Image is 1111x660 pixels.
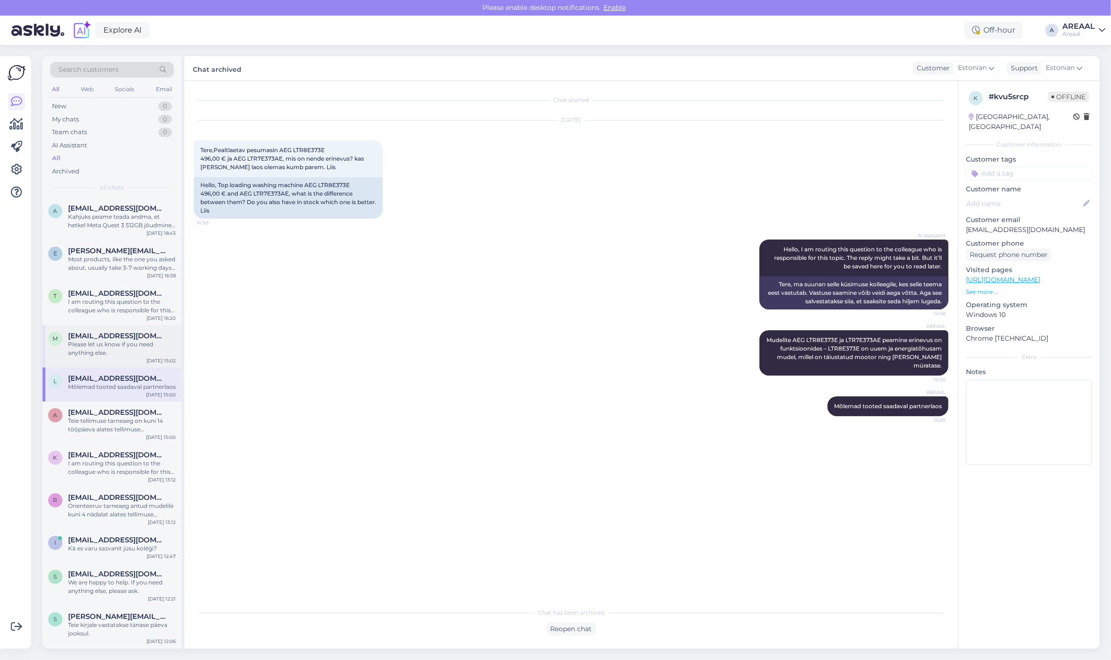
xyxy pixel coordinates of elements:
[966,225,1092,235] p: [EMAIL_ADDRESS][DOMAIN_NAME]
[958,63,987,73] span: Estonian
[1062,30,1095,38] div: Areaal
[53,207,58,214] span: a
[767,336,943,369] span: Mudelite AEG LTR8E373E ja LTR7E373AE peamine erinevus on funktsioonides – LTR8E373E on uuem ja en...
[601,3,629,12] span: Enable
[910,310,946,317] span: 14:58
[100,183,124,192] span: All chats
[974,94,978,102] span: k
[966,154,1092,164] p: Customer tags
[148,519,176,526] div: [DATE] 13:12
[966,324,1092,334] p: Browser
[148,595,176,602] div: [DATE] 12:21
[197,219,232,226] span: 14:58
[146,357,176,364] div: [DATE] 15:02
[68,374,166,383] span: liis.kuslap@gmail.com
[966,215,1092,225] p: Customer email
[68,417,176,434] div: Teie tellimuse tarneaeg on kuni 14 tööpäeva alates tellimuse vormistamisest
[146,230,176,237] div: [DATE] 18:43
[52,128,87,137] div: Team chats
[68,451,166,459] span: kaupo.arulo@outlook.com
[147,272,176,279] div: [DATE] 16:38
[910,417,946,424] span: 15:00
[966,288,1092,296] p: See more ...
[68,493,166,502] span: robinhaamer1@gmail.com
[68,298,176,315] div: I am routing this question to the colleague who is responsible for this topic. The reply might ta...
[68,213,176,230] div: Kahjuks peame teada andma, et hetkel Meta Quest 3 512GB jõudmine meie lattu on hilinenud. Tarneae...
[68,383,176,391] div: Mõlemad tooted saadaval partnerlaos
[913,63,950,73] div: Customer
[158,115,172,124] div: 0
[759,276,948,309] div: Tere, ma suunan selle küsimuse kolleegile, kes selle teema eest vastutab. Vastuse saamine võib ve...
[68,621,176,638] div: Teie kirjale vastatakse tänase päeva jooksul.
[68,255,176,272] div: Most products, like the one you asked about, usually take 3-7 working days to arrive. After we pr...
[52,102,66,111] div: New
[68,570,166,578] span: skytech83@gmail.com
[194,116,948,124] div: [DATE]
[148,476,176,483] div: [DATE] 13:12
[194,177,383,219] div: Hello, Top loading washing machine AEG LTR8E373E 496,00 € and AEG LTR7E373AE, what is the differe...
[538,609,604,617] span: Chat has been archived
[1048,92,1089,102] span: Offline
[113,83,136,95] div: Socials
[52,154,60,163] div: All
[146,315,176,322] div: [DATE] 16:20
[68,204,166,213] span: arseni.holostov@gmail.com
[966,353,1092,361] div: Extra
[54,573,57,580] span: s
[54,539,56,546] span: i
[966,198,1081,209] input: Add name
[52,115,79,124] div: My chats
[910,323,946,330] span: AREAAL
[965,22,1023,39] div: Off-hour
[834,403,942,410] span: Mõlemad tooted saadaval partnerlaos
[68,536,166,544] span: ingmars.krigers@gmail.com
[1007,63,1038,73] div: Support
[68,459,176,476] div: I am routing this question to the colleague who is responsible for this topic. The reply might ta...
[910,389,946,396] span: AREAAL
[68,578,176,595] div: We are happy to help. If you need anything else, please ask.
[910,376,946,383] span: 15:00
[966,275,1040,284] a: [URL][DOMAIN_NAME]
[68,612,166,621] span: stanislav.pupkevits@gmail.com
[774,246,943,270] span: Hello, I am routing this question to the colleague who is responsible for this topic. The reply m...
[53,250,57,257] span: e
[966,249,1051,261] div: Request phone number
[910,232,946,239] span: AI Assistant
[146,553,176,560] div: [DATE] 12:47
[68,502,176,519] div: Orienteeruv tarneaeg antud mudelile kuni 4 nädalat alates tellimuse vormistamisest
[8,64,26,82] img: Askly Logo
[68,289,166,298] span: tammeaivo@gmail.com
[966,367,1092,377] p: Notes
[52,141,87,150] div: AI Assistant
[966,140,1092,149] div: Customer information
[158,128,172,137] div: 0
[989,91,1048,103] div: # kvu5srcp
[966,300,1092,310] p: Operating system
[966,239,1092,249] p: Customer phone
[154,83,174,95] div: Email
[1046,63,1075,73] span: Estonian
[966,265,1092,275] p: Visited pages
[79,83,95,95] div: Web
[59,65,119,75] span: Search customers
[146,638,176,645] div: [DATE] 12:06
[68,247,166,255] span: erik.laene@gmail.com
[1045,24,1059,37] div: A
[966,334,1092,343] p: Chrome [TECHNICAL_ID]
[966,184,1092,194] p: Customer name
[547,623,596,635] div: Reopen chat
[158,102,172,111] div: 0
[146,434,176,441] div: [DATE] 15:00
[1062,23,1105,38] a: AREAALAreaal
[969,112,1073,132] div: [GEOGRAPHIC_DATA], [GEOGRAPHIC_DATA]
[72,20,92,40] img: explore-ai
[54,292,57,300] span: t
[54,377,57,385] span: l
[68,544,176,553] div: Kā es varu sazvanīt jūsu kolēģi?
[53,454,58,461] span: k
[54,616,57,623] span: s
[966,166,1092,180] input: Add a tag
[95,22,150,38] a: Explore AI
[53,411,58,419] span: a
[53,497,58,504] span: r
